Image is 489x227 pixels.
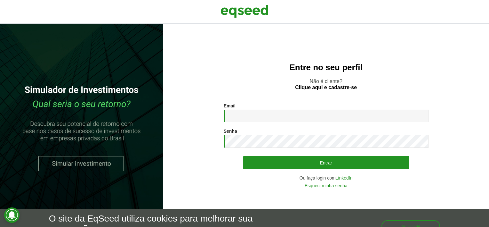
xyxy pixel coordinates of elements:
div: Ou faça login com [224,176,429,180]
a: Esqueci minha senha [305,183,348,188]
button: Entrar [243,156,409,169]
label: Senha [224,129,237,133]
a: Clique aqui e cadastre-se [295,85,357,90]
label: Email [224,104,236,108]
a: LinkedIn [336,176,353,180]
h2: Entre no seu perfil [176,63,476,72]
img: EqSeed Logo [220,3,269,19]
p: Não é cliente? [176,78,476,90]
